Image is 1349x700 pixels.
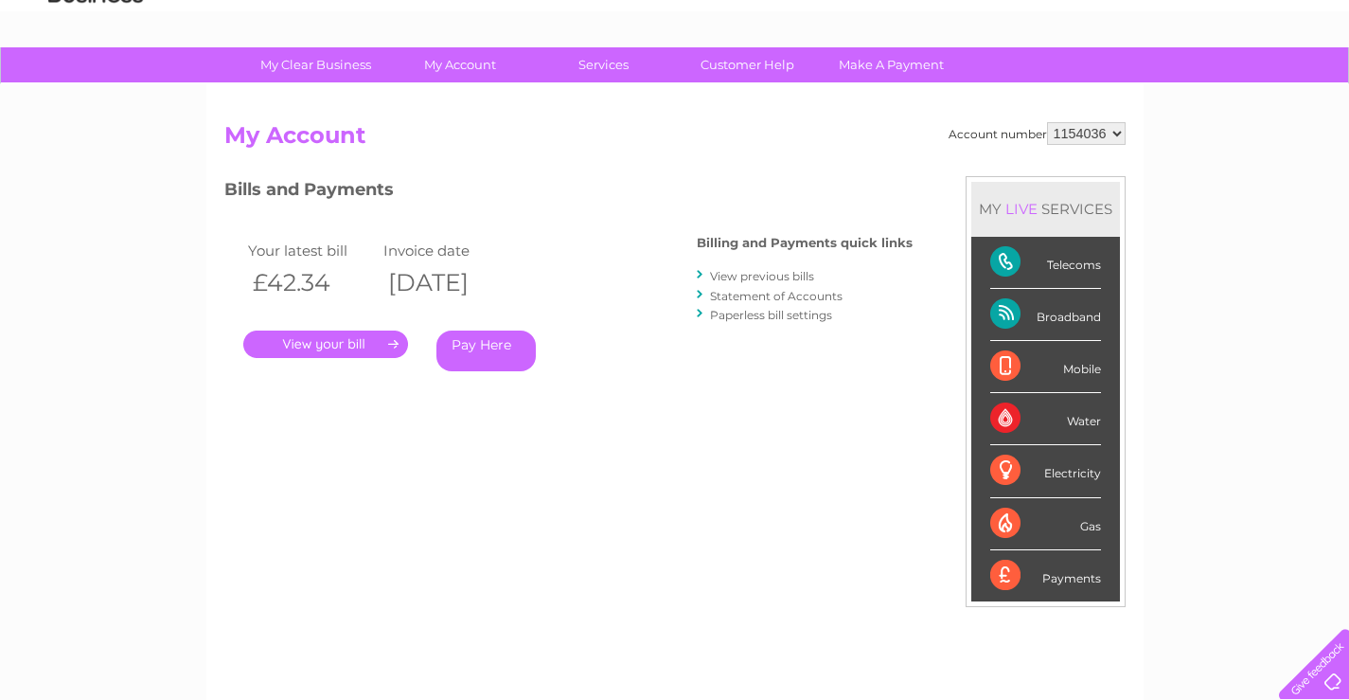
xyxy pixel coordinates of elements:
a: My Clear Business [238,47,394,82]
h3: Bills and Payments [224,176,913,209]
div: Payments [990,550,1101,601]
th: £42.34 [243,263,380,302]
a: Contact [1223,81,1269,95]
div: Water [990,393,1101,445]
h4: Billing and Payments quick links [697,236,913,250]
a: . [243,331,408,358]
a: Blog [1184,81,1212,95]
td: Your latest bill [243,238,380,263]
a: My Account [382,47,538,82]
a: Make A Payment [813,47,969,82]
div: Gas [990,498,1101,550]
div: Broadband [990,289,1101,341]
img: logo.png [47,49,144,107]
a: 0333 014 3131 [992,9,1123,33]
td: Invoice date [379,238,515,263]
a: Customer Help [669,47,825,82]
a: Telecoms [1116,81,1173,95]
div: Telecoms [990,237,1101,289]
div: LIVE [1002,200,1041,218]
a: Paperless bill settings [710,308,832,322]
div: Mobile [990,341,1101,393]
a: Services [525,47,682,82]
th: [DATE] [379,263,515,302]
a: Energy [1063,81,1105,95]
div: MY SERVICES [971,182,1120,236]
a: Water [1016,81,1052,95]
div: Electricity [990,445,1101,497]
a: Pay Here [436,331,536,371]
div: Clear Business is a trading name of Verastar Limited (registered in [GEOGRAPHIC_DATA] No. 3667643... [228,10,1123,92]
a: Log out [1287,81,1332,95]
div: Account number [949,122,1126,145]
h2: My Account [224,122,1126,158]
a: Statement of Accounts [710,289,843,303]
a: View previous bills [710,269,814,283]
